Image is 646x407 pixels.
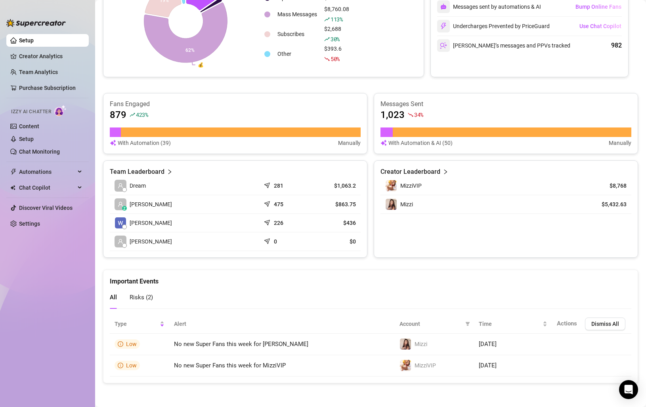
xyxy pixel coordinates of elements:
div: 982 [611,41,622,50]
span: All [110,294,117,301]
img: MizziVIP [400,360,411,371]
img: svg%3e [440,4,447,10]
span: fall [408,112,413,118]
article: Manually [609,139,631,147]
td: Subscribes [274,25,320,44]
span: MizziVIP [400,183,422,189]
span: [DATE] [479,340,497,348]
span: send [264,199,272,207]
a: Discover Viral Videos [19,205,73,211]
span: [DATE] [479,362,497,369]
div: [PERSON_NAME]’s messages and PPVs tracked [437,39,570,52]
div: z [122,206,127,211]
span: 423 % [136,111,148,118]
img: svg%3e [440,23,447,30]
td: Mass Messages [274,5,320,24]
span: 30 % [331,35,340,43]
th: Type [110,314,169,334]
article: 475 [274,200,283,208]
article: Team Leaderboard [110,167,164,177]
img: Mizzi [386,199,397,210]
span: 113 % [331,15,343,23]
article: Messages Sent [380,100,631,108]
span: info-circle [118,363,123,368]
span: Bump Online Fans [575,4,621,10]
span: Low [126,362,137,369]
span: Low [126,341,137,347]
div: Important Events [110,270,631,286]
span: Chat Copilot [19,181,75,194]
span: thunderbolt [10,169,17,175]
article: 879 [110,108,126,121]
article: Creator Leaderboard [380,167,440,177]
img: MizziVIP [386,180,397,191]
img: AI Chatter [54,105,67,116]
div: Messages sent by automations & AI [437,0,541,13]
span: Mizzi [415,341,427,347]
span: Dream [130,181,146,190]
article: $8,768 [591,182,627,190]
span: send [264,236,272,244]
article: With Automation (39) [118,139,171,147]
div: $2,688 [324,25,349,44]
span: rise [324,36,330,42]
span: info-circle [118,341,123,347]
img: logo-BBDzfeDw.svg [6,19,66,27]
span: Actions [557,320,577,327]
span: Dismiss All [591,321,619,327]
span: filter [464,318,472,330]
article: $863.75 [315,200,356,208]
span: 34 % [414,111,423,118]
span: user [118,183,123,188]
article: $5,432.63 [591,200,627,208]
article: 226 [274,219,283,227]
span: Risks ( 2 ) [130,294,153,301]
td: Other [274,44,320,63]
article: $0 [315,238,356,245]
th: Time [474,314,552,334]
a: Chat Monitoring [19,148,60,155]
span: right [443,167,448,177]
span: Account [399,320,462,328]
span: Izzy AI Chatter [11,108,51,116]
div: Open Intercom Messenger [619,380,638,399]
span: Mizzi [400,201,413,207]
article: Fans Engaged [110,100,361,108]
a: Setup [19,136,34,142]
article: Manually [338,139,361,147]
article: 0 [274,238,277,245]
span: right [167,167,172,177]
article: $1,063.2 [315,182,356,190]
span: 50 % [331,55,340,63]
button: Bump Online Fans [575,0,622,13]
button: Dismiss All [585,318,625,330]
a: Setup [19,37,34,44]
span: [PERSON_NAME] [130,200,172,209]
span: user [118,239,123,244]
img: svg%3e [440,42,447,49]
span: No new Super Fans this week for [PERSON_NAME] [174,340,308,348]
img: Chat Copilot [10,185,15,190]
span: fall [324,56,330,62]
span: rise [130,112,135,118]
button: Use Chat Copilot [579,20,622,32]
img: Mizzi [400,339,411,350]
a: Content [19,123,39,129]
img: William Daigle [115,217,126,228]
span: user [118,202,123,207]
div: Undercharges Prevented by PriceGuard [437,20,550,32]
span: No new Super Fans this week for MizziVIP [174,362,286,369]
a: Purchase Subscription [19,82,82,94]
article: With Automation & AI (50) [388,139,453,147]
img: svg%3e [380,139,387,147]
span: send [264,181,272,188]
a: Creator Analytics [19,50,82,63]
span: MizziVIP [415,362,436,369]
a: Settings [19,221,40,227]
a: Team Analytics [19,69,58,75]
article: 1,023 [380,108,405,121]
div: $393.6 [324,44,349,63]
text: 💰 [198,62,204,68]
span: Automations [19,165,75,178]
span: Time [479,320,541,328]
